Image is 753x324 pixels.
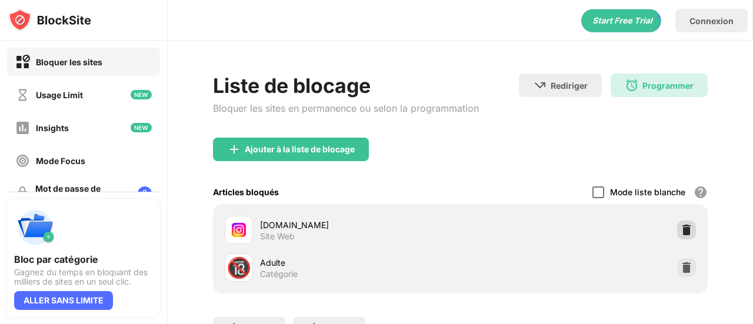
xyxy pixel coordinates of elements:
img: favicons [232,223,246,237]
div: Usage Limit [36,90,83,100]
div: Ajouter à la liste de blocage [245,145,355,154]
div: [DOMAIN_NAME] [260,219,461,231]
img: focus-off.svg [15,153,30,168]
div: Bloquer les sites [36,57,102,67]
div: Bloquer les sites en permanence ou selon la programmation [213,102,479,114]
div: Catégorie [260,269,298,279]
img: push-categories.svg [14,206,56,249]
div: Mode Focus [36,156,85,166]
img: password-protection-off.svg [15,186,29,201]
div: Bloc par catégorie [14,253,153,265]
div: Mot de passe de protection [35,183,128,203]
img: insights-off.svg [15,121,30,135]
div: ALLER SANS LIMITE [14,291,113,310]
div: Connexion [689,16,734,26]
div: animation [581,9,661,32]
div: Insights [36,123,69,133]
img: new-icon.svg [131,123,152,132]
div: Site Web [260,231,295,242]
img: new-icon.svg [131,90,152,99]
div: Rediriger [551,81,588,91]
div: Programmer [642,81,694,91]
img: time-usage-off.svg [15,88,30,102]
div: Adulte [260,256,461,269]
div: Mode liste blanche [610,187,685,197]
div: 🔞 [226,256,251,280]
div: Gagnez du temps en bloquant des milliers de sites en un seul clic. [14,268,153,286]
div: Liste de blocage [213,74,479,98]
img: lock-menu.svg [138,186,152,201]
img: block-on.svg [15,55,30,69]
img: logo-blocksite.svg [8,8,91,32]
div: Articles bloqués [213,187,279,197]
